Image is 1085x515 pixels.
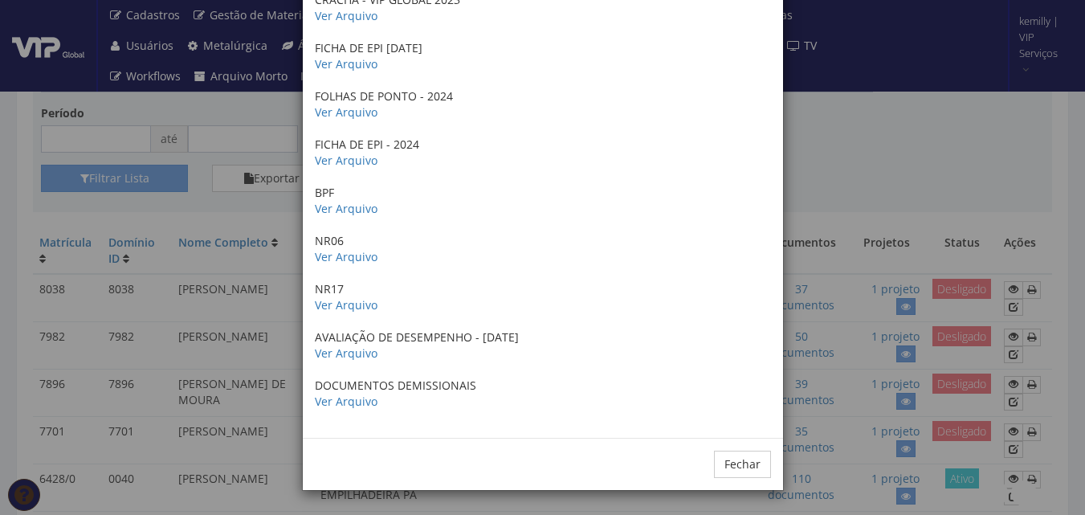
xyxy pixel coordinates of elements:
[315,56,377,72] a: Ver Arquivo
[315,378,771,410] p: DOCUMENTOS DEMISSIONAIS
[315,153,377,168] a: Ver Arquivo
[315,137,771,169] p: FICHA DE EPI - 2024
[315,329,771,362] p: AVALIAÇÃO DE DESEMPENHO - [DATE]
[315,201,377,216] a: Ver Arquivo
[315,8,377,23] a: Ver Arquivo
[315,345,377,361] a: Ver Arquivo
[315,40,771,72] p: FICHA DE EPI [DATE]
[315,88,771,121] p: FOLHAS DE PONTO - 2024
[315,394,377,409] a: Ver Arquivo
[714,451,771,478] button: Fechar
[315,185,771,217] p: BPF
[315,297,377,313] a: Ver Arquivo
[315,249,377,264] a: Ver Arquivo
[315,104,377,120] a: Ver Arquivo
[315,281,771,313] p: NR17
[315,233,771,265] p: NR06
